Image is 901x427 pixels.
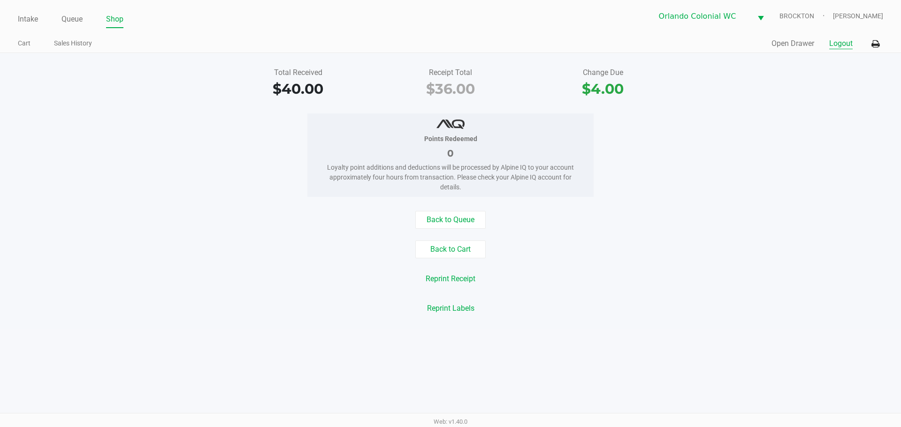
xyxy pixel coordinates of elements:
span: [PERSON_NAME] [833,11,883,21]
a: Cart [18,37,31,49]
div: Loyalty point additions and deductions will be processed by Alpine IQ to your account approximate... [321,163,580,192]
button: Back to Queue [415,211,486,229]
button: Reprint Receipt [420,270,481,288]
div: Total Received [229,67,367,78]
div: $36.00 [382,78,520,99]
span: BROCKTON [779,11,833,21]
span: Web: v1.40.0 [434,418,467,425]
button: Select [752,5,770,27]
a: Shop [106,13,123,26]
div: Receipt Total [382,67,520,78]
div: Change Due [534,67,672,78]
a: Sales History [54,37,92,49]
button: Open Drawer [771,38,814,49]
button: Reprint Labels [421,300,481,317]
div: Points Redeemed [321,134,580,144]
button: Logout [829,38,853,49]
span: Orlando Colonial WC [659,11,746,22]
button: Back to Cart [415,240,486,258]
div: $40.00 [229,78,367,99]
div: 0 [321,146,580,160]
a: Intake [18,13,38,26]
div: $4.00 [534,78,672,99]
a: Queue [61,13,83,26]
